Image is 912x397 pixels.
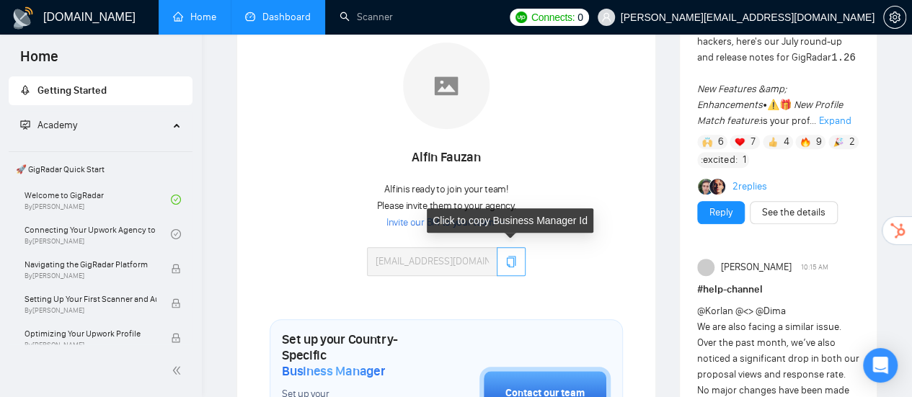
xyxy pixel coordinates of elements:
[20,120,30,130] span: fund-projection-screen
[883,12,906,23] a: setting
[531,9,575,25] span: Connects:
[697,99,843,127] em: New Profile Match feature:
[403,43,490,129] img: placeholder.png
[171,264,181,274] span: lock
[863,348,898,383] div: Open Intercom Messenger
[750,201,838,224] button: See the details
[20,119,77,131] span: Academy
[698,179,714,195] img: Alex B
[505,256,517,267] span: copy
[37,119,77,131] span: Academy
[577,9,583,25] span: 0
[171,229,181,239] span: check-circle
[601,12,611,22] span: user
[171,333,181,343] span: lock
[25,257,156,272] span: Navigating the GigRadar Platform
[800,261,828,274] span: 10:15 AM
[833,137,844,147] img: 🎉
[386,216,507,230] a: Invite our BM to your team →
[762,205,825,220] a: See the details
[384,183,508,195] span: Alfin is ready to join your team!
[767,99,779,111] span: ⚠️
[25,341,156,349] span: By [PERSON_NAME]
[25,272,156,280] span: By [PERSON_NAME]
[10,155,191,184] span: 🚀 GigRadar Quick Start
[25,306,156,315] span: By [PERSON_NAME]
[732,179,767,194] a: 2replies
[171,298,181,308] span: lock
[831,52,856,63] code: 1.26
[742,153,745,167] span: 1
[282,331,407,379] h1: Set up your Country-Specific
[367,146,526,170] div: Alfin Fauzan
[377,200,516,212] span: Please invite them to your agency.
[697,201,745,224] button: Reply
[751,135,756,149] span: 7
[701,152,737,168] span: :excited:
[173,11,216,23] a: homeHome
[25,184,171,215] a: Welcome to GigRadarBy[PERSON_NAME]
[702,137,712,147] img: 🙌
[515,12,527,23] img: upwork-logo.png
[245,11,311,23] a: dashboardDashboard
[800,137,810,147] img: 🔥
[340,11,393,23] a: searchScanner
[282,363,385,379] span: Business Manager
[709,205,732,220] a: Reply
[20,85,30,95] span: rocket
[697,282,859,298] h1: # help-channel
[9,76,192,105] li: Getting Started
[171,195,181,205] span: check-circle
[819,115,851,127] span: Expand
[25,292,156,306] span: Setting Up Your First Scanner and Auto-Bidder
[37,84,107,97] span: Getting Started
[884,12,906,23] span: setting
[172,363,186,378] span: double-left
[735,137,745,147] img: ❤️
[721,259,792,275] span: [PERSON_NAME]
[883,6,906,29] button: setting
[25,326,156,341] span: Optimizing Your Upwork Profile
[849,135,854,149] span: 2
[768,137,778,147] img: 👍
[717,135,723,149] span: 6
[12,6,35,30] img: logo
[697,83,787,111] em: New Features &amp; Enhancements
[816,135,822,149] span: 9
[779,99,792,111] span: 🎁
[9,46,70,76] span: Home
[783,135,789,149] span: 4
[497,247,526,276] button: copy
[427,208,593,233] div: Click to copy Business Manager Id
[25,218,171,250] a: Connecting Your Upwork Agency to GigRadarBy[PERSON_NAME]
